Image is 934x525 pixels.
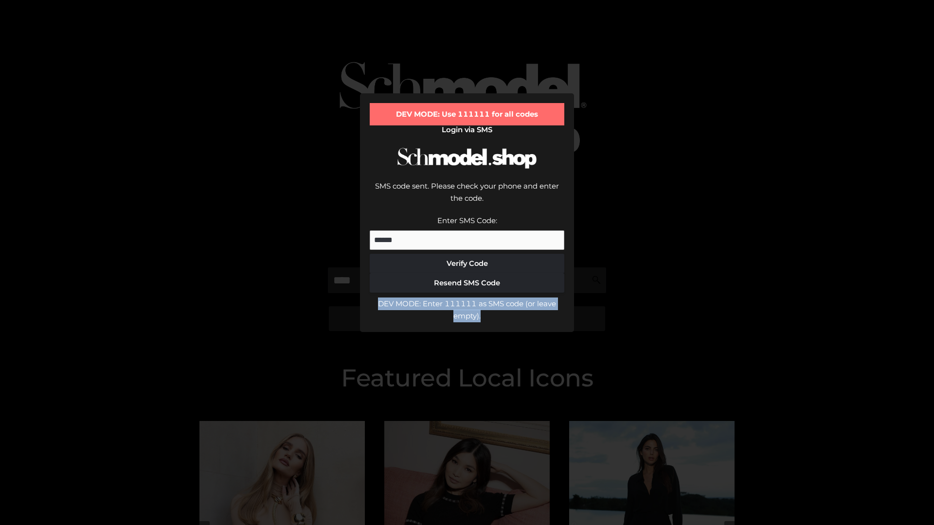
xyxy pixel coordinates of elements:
button: Resend SMS Code [370,273,564,293]
button: Verify Code [370,254,564,273]
div: DEV MODE: Enter 111111 as SMS code (or leave empty). [370,297,564,322]
h2: Login via SMS [370,125,564,134]
div: DEV MODE: Use 111111 for all codes [370,103,564,125]
label: Enter SMS Code: [437,216,497,225]
div: SMS code sent. Please check your phone and enter the code. [370,180,564,214]
img: Schmodel Logo [394,139,540,177]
